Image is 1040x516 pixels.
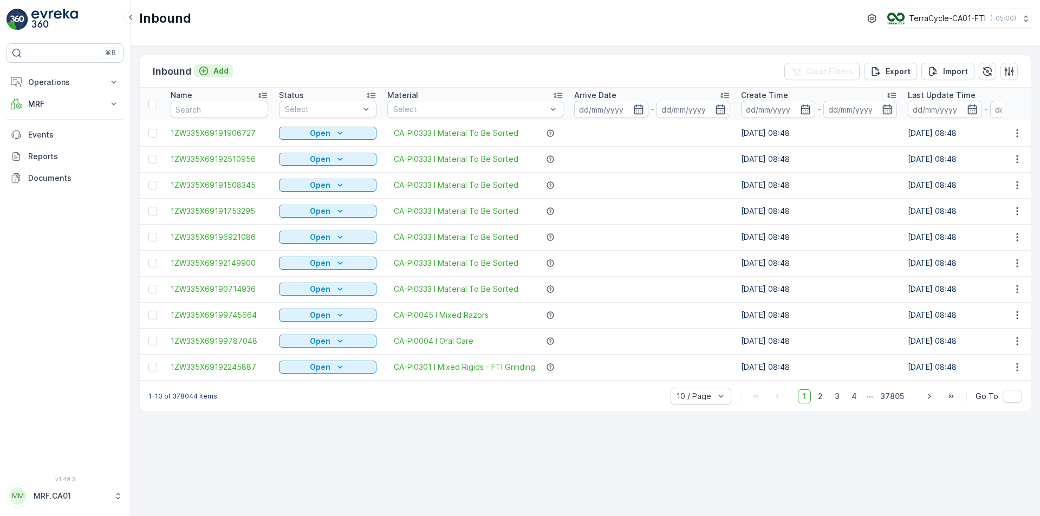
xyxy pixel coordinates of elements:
[279,205,376,218] button: Open
[908,101,982,118] input: dd/mm/yyyy
[310,232,330,243] p: Open
[148,207,157,215] div: Toggle Row Selected
[310,362,330,373] p: Open
[148,363,157,371] div: Toggle Row Selected
[310,128,330,139] p: Open
[171,154,268,165] a: 1ZW335X69192510956
[574,90,616,101] p: Arrive Date
[394,180,518,191] a: CA-PI0333 I Material To Be Sorted
[153,64,192,79] p: Inbound
[651,103,654,116] p: -
[310,206,330,217] p: Open
[908,90,976,101] p: Last Update Time
[6,124,123,146] a: Events
[736,354,902,380] td: [DATE] 08:48
[6,485,123,507] button: MMMRF.CA01
[148,129,157,138] div: Toggle Row Selected
[9,487,27,505] div: MM
[148,233,157,241] div: Toggle Row Selected
[736,198,902,224] td: [DATE] 08:48
[736,328,902,354] td: [DATE] 08:48
[6,71,123,93] button: Operations
[394,154,518,165] a: CA-PI0333 I Material To Be Sorted
[148,392,217,401] p: 1-10 of 378044 items
[285,104,360,115] p: Select
[736,224,902,250] td: [DATE] 08:48
[875,389,909,403] span: 37805
[310,336,330,347] p: Open
[394,128,518,139] a: CA-PI0333 I Material To Be Sorted
[736,250,902,276] td: [DATE] 08:48
[736,302,902,328] td: [DATE] 08:48
[736,276,902,302] td: [DATE] 08:48
[171,206,268,217] span: 1ZW335X69191753295
[847,389,862,403] span: 4
[798,389,811,403] span: 1
[171,284,268,295] a: 1ZW335X69190714936
[279,127,376,140] button: Open
[213,66,229,76] p: Add
[28,129,119,140] p: Events
[171,101,268,118] input: Search
[28,77,102,88] p: Operations
[279,283,376,296] button: Open
[823,101,898,118] input: dd/mm/yyyy
[574,101,648,118] input: dd/mm/yyyy
[393,104,547,115] p: Select
[171,232,268,243] a: 1ZW335X69196921086
[171,336,268,347] a: 1ZW335X69199787048
[279,257,376,270] button: Open
[171,128,268,139] a: 1ZW335X69191906727
[394,206,518,217] a: CA-PI0333 I Material To Be Sorted
[171,180,268,191] a: 1ZW335X69191508345
[806,66,853,77] p: Clear Filters
[6,167,123,189] a: Documents
[867,389,873,403] p: ...
[656,101,731,118] input: dd/mm/yyyy
[148,155,157,164] div: Toggle Row Selected
[34,491,108,501] p: MRF.CA01
[171,310,268,321] span: 1ZW335X69199745664
[830,389,844,403] span: 3
[310,180,330,191] p: Open
[171,362,268,373] a: 1ZW335X69192245887
[886,66,911,77] p: Export
[279,153,376,166] button: Open
[31,9,78,30] img: logo_light-DOdMpM7g.png
[813,389,828,403] span: 2
[387,90,418,101] p: Material
[6,146,123,167] a: Reports
[194,64,233,77] button: Add
[279,335,376,348] button: Open
[394,232,518,243] a: CA-PI0333 I Material To Be Sorted
[279,179,376,192] button: Open
[864,63,917,80] button: Export
[310,154,330,165] p: Open
[171,258,268,269] a: 1ZW335X69192149900
[139,10,191,27] p: Inbound
[394,310,489,321] a: CA-PI0045 I Mixed Razors
[148,259,157,267] div: Toggle Row Selected
[148,285,157,293] div: Toggle Row Selected
[171,90,192,101] p: Name
[394,362,535,373] a: CA-PI0301 I Mixed Rigids - FTI Grinding
[921,63,974,80] button: Import
[984,103,988,116] p: -
[279,231,376,244] button: Open
[887,12,905,24] img: TC_BVHiTW6.png
[310,310,330,321] p: Open
[148,311,157,319] div: Toggle Row Selected
[394,336,473,347] span: CA-PI0004 I Oral Care
[394,284,518,295] span: CA-PI0333 I Material To Be Sorted
[736,120,902,146] td: [DATE] 08:48
[310,284,330,295] p: Open
[741,90,788,101] p: Create Time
